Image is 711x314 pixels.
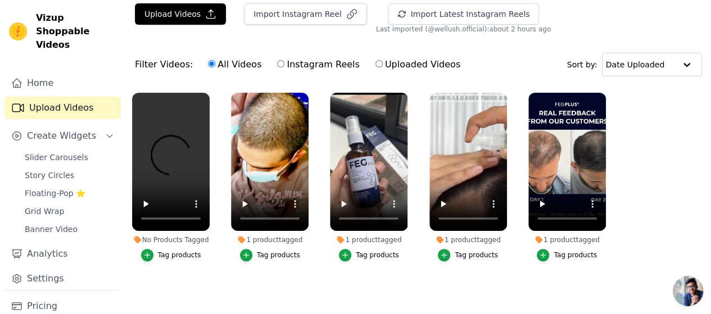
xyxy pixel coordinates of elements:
div: Filter Videos: [135,52,467,78]
div: Tag products [356,251,399,260]
button: Tag products [339,249,399,261]
button: Upload Videos [135,3,226,25]
a: Open chat [673,276,703,306]
a: Floating-Pop ⭐ [18,185,121,201]
div: 1 product tagged [528,235,606,244]
button: Tag products [240,249,300,261]
div: 1 product tagged [231,235,309,244]
span: Vizup Shoppable Videos [36,11,116,52]
button: Tag products [438,249,498,261]
button: Tag products [537,249,597,261]
button: Tag products [141,249,201,261]
div: 1 product tagged [330,235,407,244]
a: Analytics [4,243,121,265]
span: Story Circles [25,170,74,181]
div: Tag products [455,251,498,260]
a: Grid Wrap [18,203,121,219]
div: Sort by: [567,53,703,76]
input: Instagram Reels [277,60,284,67]
span: Grid Wrap [25,206,64,217]
button: Import Latest Instagram Reels [388,3,540,25]
a: Settings [4,267,121,290]
div: Tag products [158,251,201,260]
input: Uploaded Videos [375,60,383,67]
button: Import Instagram Reel [244,3,367,25]
div: Tag products [257,251,300,260]
div: Tag products [554,251,597,260]
input: All Videos [208,60,215,67]
label: Uploaded Videos [375,57,461,72]
span: Banner Video [25,224,78,235]
span: Last imported (@ wellush.official ): about 2 hours ago [376,25,551,34]
a: Home [4,72,121,94]
label: All Videos [207,57,262,72]
span: Floating-Pop ⭐ [25,188,85,199]
button: Create Widgets [4,125,121,147]
span: Slider Carousels [25,152,88,163]
label: Instagram Reels [277,57,360,72]
div: 1 product tagged [429,235,507,244]
div: No Products Tagged [132,235,210,244]
a: Story Circles [18,167,121,183]
img: Vizup [9,22,27,40]
a: Upload Videos [4,97,121,119]
a: Slider Carousels [18,149,121,165]
a: Banner Video [18,221,121,237]
span: Create Widgets [27,129,96,143]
